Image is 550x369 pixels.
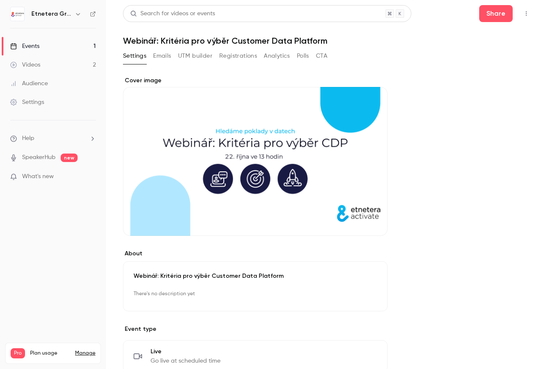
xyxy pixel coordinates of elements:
button: Share [479,5,513,22]
span: Go live at scheduled time [151,357,221,365]
span: new [61,154,78,162]
button: UTM builder [178,49,212,63]
span: Live [151,347,221,356]
div: Events [10,42,39,50]
p: Event type [123,325,388,333]
button: Analytics [264,49,290,63]
button: Polls [297,49,309,63]
div: Audience [10,79,48,88]
a: Manage [75,350,95,357]
a: SpeakerHub [22,153,56,162]
button: Registrations [219,49,257,63]
div: Videos [10,61,40,69]
button: CTA [316,49,327,63]
span: Plan usage [30,350,70,357]
section: Cover image [123,76,388,236]
button: Settings [123,49,146,63]
span: Pro [11,348,25,358]
label: Cover image [123,76,388,85]
p: Webinář: Kritéria pro výběr Customer Data Platform [134,272,377,280]
iframe: Noticeable Trigger [86,173,96,181]
label: About [123,249,388,258]
h6: Etnetera Group [31,10,71,18]
li: help-dropdown-opener [10,134,96,143]
span: What's new [22,172,54,181]
img: Etnetera Group [11,7,24,21]
button: Emails [153,49,171,63]
span: Help [22,134,34,143]
div: Settings [10,98,44,106]
div: Search for videos or events [130,9,215,18]
p: There's no description yet [134,287,377,301]
h1: Webinář: Kritéria pro výběr Customer Data Platform [123,36,533,46]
